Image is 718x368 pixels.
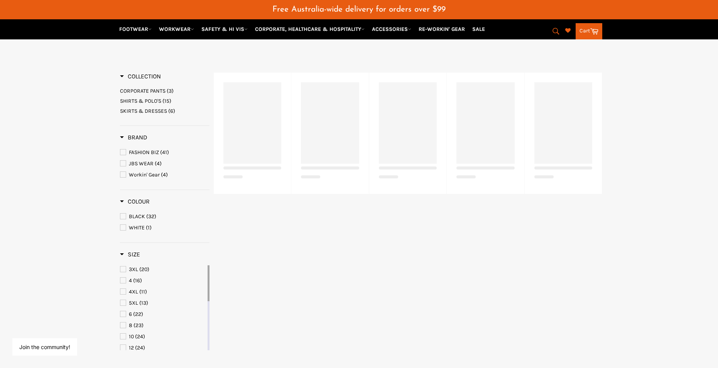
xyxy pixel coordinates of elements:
span: Free Australia-wide delivery for orders over $99 [272,5,446,14]
span: 5XL [129,300,138,306]
a: FOOTWEAR [116,22,155,36]
span: 6 [129,311,132,317]
a: 4 [120,276,206,285]
span: Workin' Gear [129,171,160,178]
span: (16) [133,277,142,284]
a: CORPORATE PANTS [120,87,209,95]
h3: Brand [120,134,147,141]
span: BLACK [129,213,145,220]
span: (23) [133,322,144,329]
a: Cart [576,23,602,39]
a: 8 [120,321,206,330]
span: (15) [162,98,171,104]
span: (24) [135,333,145,340]
span: 10 [129,333,134,340]
a: SAFETY & HI VIS [198,22,251,36]
span: (32) [146,213,156,220]
a: WORKWEAR [156,22,197,36]
a: JBS WEAR [120,159,209,168]
span: (4) [155,160,162,167]
span: 4XL [129,288,138,295]
span: (11) [139,288,147,295]
span: FASHION BIZ [129,149,159,156]
span: CORPORATE PANTS [120,88,166,94]
span: 3XL [129,266,138,273]
span: (4) [161,171,168,178]
a: RE-WORKIN' GEAR [416,22,468,36]
a: 4XL [120,288,206,296]
a: BLACK [120,212,209,221]
button: Join the community! [19,344,70,350]
span: SKIRTS & DRESSES [120,108,167,114]
span: JBS WEAR [129,160,154,167]
span: (22) [133,311,143,317]
a: WHITE [120,224,209,232]
span: SHIRTS & POLO'S [120,98,161,104]
span: (6) [168,108,175,114]
span: (20) [139,266,149,273]
span: (13) [139,300,148,306]
a: SKIRTS & DRESSES [120,107,209,115]
a: 10 [120,332,206,341]
a: ACCESSORIES [369,22,414,36]
span: 8 [129,322,132,329]
a: 5XL [120,299,206,307]
a: FASHION BIZ [120,148,209,157]
span: (41) [160,149,169,156]
span: 12 [129,344,134,351]
a: Workin' Gear [120,171,209,179]
a: 3XL [120,265,206,274]
span: 4 [129,277,132,284]
span: (3) [167,88,174,94]
a: SHIRTS & POLO'S [120,97,209,105]
span: (24) [135,344,145,351]
span: (1) [146,224,152,231]
h3: Size [120,251,140,258]
a: 12 [120,344,206,352]
span: WHITE [129,224,145,231]
h3: Collection [120,73,161,80]
h3: Colour [120,198,150,205]
a: CORPORATE, HEALTHCARE & HOSPITALITY [252,22,368,36]
a: 6 [120,310,206,319]
a: SALE [469,22,488,36]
